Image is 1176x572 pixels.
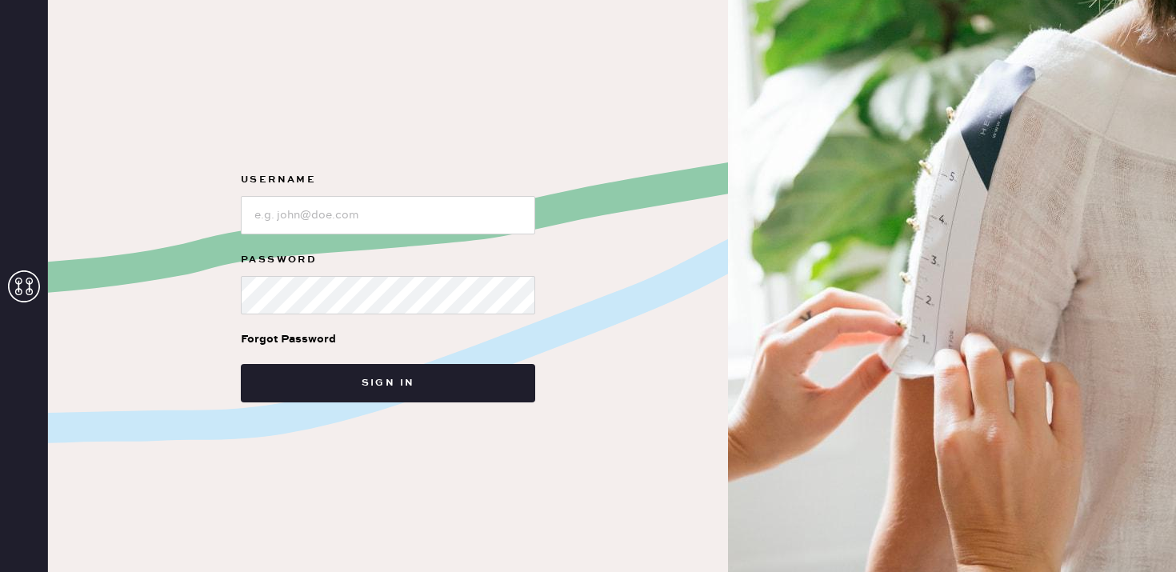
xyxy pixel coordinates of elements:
label: Password [241,250,535,270]
input: e.g. john@doe.com [241,196,535,234]
button: Sign in [241,364,535,402]
label: Username [241,170,535,190]
div: Forgot Password [241,330,336,348]
a: Forgot Password [241,314,336,364]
